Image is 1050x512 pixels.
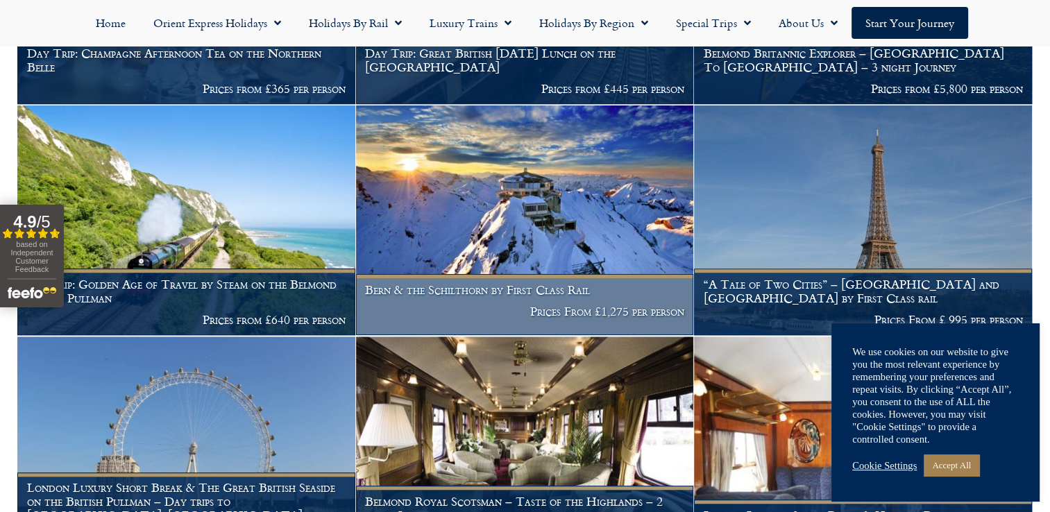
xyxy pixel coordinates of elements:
[295,7,416,39] a: Holidays by Rail
[27,278,346,305] h1: Day trip: Golden Age of Travel by Steam on the Belmond British Pullman
[852,345,1019,445] div: We use cookies on our website to give you the most relevant experience by remembering your prefer...
[924,454,979,476] a: Accept All
[365,82,684,96] p: Prices from £445 per person
[662,7,765,39] a: Special Trips
[139,7,295,39] a: Orient Express Holidays
[704,278,1023,305] h1: “A Tale of Two Cities” – [GEOGRAPHIC_DATA] and [GEOGRAPHIC_DATA] by First Class rail
[7,7,1043,39] nav: Menu
[356,105,695,336] a: Bern & the Schilthorn by First Class Rail Prices From £1,275 per person
[82,7,139,39] a: Home
[852,459,917,472] a: Cookie Settings
[27,46,346,74] h1: Day Trip: Champagne Afternoon Tea on the Northern Belle
[704,82,1023,96] p: Prices from £5,800 per person
[416,7,525,39] a: Luxury Trains
[852,7,968,39] a: Start your Journey
[365,46,684,74] h1: Day Trip: Great British [DATE] Lunch on the [GEOGRAPHIC_DATA]
[27,82,346,96] p: Prices from £365 per person
[365,283,684,297] h1: Bern & the Schilthorn by First Class Rail
[704,46,1023,74] h1: Belmond Britannic Explorer – [GEOGRAPHIC_DATA] To [GEOGRAPHIC_DATA] – 3 night Journey
[365,305,684,318] p: Prices From £1,275 per person
[525,7,662,39] a: Holidays by Region
[704,313,1023,327] p: Prices From £ 995 per person
[27,313,346,327] p: Prices from £640 per person
[694,105,1033,336] a: “A Tale of Two Cities” – [GEOGRAPHIC_DATA] and [GEOGRAPHIC_DATA] by First Class rail Prices From ...
[765,7,852,39] a: About Us
[17,105,356,336] a: Day trip: Golden Age of Travel by Steam on the Belmond British Pullman Prices from £640 per person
